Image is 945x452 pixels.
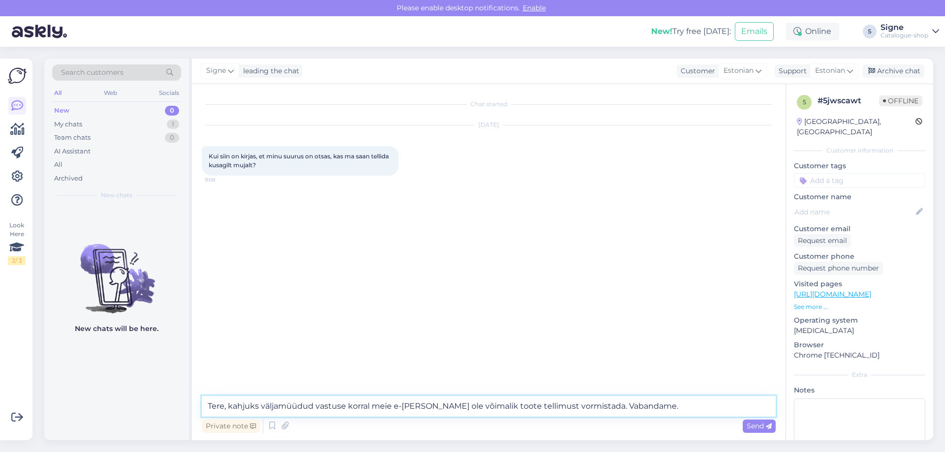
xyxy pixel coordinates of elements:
[54,133,91,143] div: Team chats
[794,207,914,217] input: Add name
[794,385,925,395] p: Notes
[794,146,925,155] div: Customer information
[794,224,925,234] p: Customer email
[794,161,925,171] p: Customer tags
[881,24,928,31] div: Signe
[747,422,772,430] span: Send
[794,234,851,247] div: Request email
[651,26,731,37] div: Try free [DATE]:
[54,147,91,156] div: AI Assistant
[794,192,925,202] p: Customer name
[794,302,925,311] p: See more ...
[167,120,179,129] div: 1
[8,256,26,265] div: 2 / 3
[863,25,877,38] div: S
[735,22,774,41] button: Emails
[102,87,119,99] div: Web
[881,31,928,39] div: Catalogue-shop
[794,173,925,188] input: Add a tag
[54,106,69,116] div: New
[794,290,871,299] a: [URL][DOMAIN_NAME]
[52,87,63,99] div: All
[54,160,63,170] div: All
[202,121,776,129] div: [DATE]
[794,340,925,350] p: Browser
[797,117,915,137] div: [GEOGRAPHIC_DATA], [GEOGRAPHIC_DATA]
[818,95,879,107] div: # 5jwscawt
[206,65,226,76] span: Signe
[202,396,776,417] textarea: Tere, kahjuks väljamüüdud vastuse korral meie e-[PERSON_NAME] ole võimalik toote tellimust vormis...
[794,262,883,275] div: Request phone number
[794,326,925,336] p: [MEDICAL_DATA]
[794,251,925,262] p: Customer phone
[54,174,83,183] div: Archived
[202,420,260,433] div: Private note
[54,120,82,129] div: My chats
[44,226,189,315] img: No chats
[794,315,925,326] p: Operating system
[724,65,754,76] span: Estonian
[862,64,924,78] div: Archive chat
[8,221,26,265] div: Look Here
[786,23,839,40] div: Online
[520,3,549,12] span: Enable
[775,66,807,76] div: Support
[677,66,715,76] div: Customer
[209,152,390,169] span: Kui siin on kirjas, et minu suurus on otsas, kas ma saan tellida kusagilt mujalt?
[794,279,925,289] p: Visited pages
[61,67,124,78] span: Search customers
[157,87,181,99] div: Socials
[202,100,776,109] div: Chat started
[101,191,132,200] span: New chats
[803,98,806,106] span: 5
[205,176,242,183] span: 9:08
[881,24,939,39] a: SigneCatalogue-shop
[879,95,922,106] span: Offline
[239,66,299,76] div: leading the chat
[75,324,158,334] p: New chats will be here.
[651,27,672,36] b: New!
[794,350,925,361] p: Chrome [TECHNICAL_ID]
[165,106,179,116] div: 0
[8,66,27,85] img: Askly Logo
[165,133,179,143] div: 0
[815,65,845,76] span: Estonian
[794,370,925,379] div: Extra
